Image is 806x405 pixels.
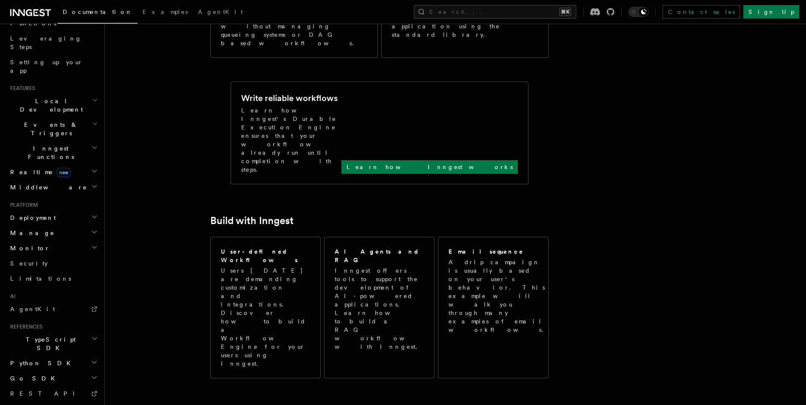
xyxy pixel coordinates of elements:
[7,225,99,241] button: Manage
[7,97,92,114] span: Local Development
[628,7,649,17] button: Toggle dark mode
[221,5,367,47] p: Develop reliable step functions in Python without managing queueing systems or DAG based workflows.
[10,260,48,267] span: Security
[63,8,132,15] span: Documentation
[221,266,310,368] p: Users [DATE] are demanding customization and integrations. Discover how to build a Workflow Engin...
[7,332,99,356] button: TypeScript SDK
[7,213,56,222] span: Deployment
[663,5,740,19] a: Contact sales
[57,168,71,177] span: new
[438,237,548,378] a: Email sequenceA drip campaign is usually based on your user's behavior. This example will walk yo...
[7,301,99,317] a: AgentKit
[7,293,16,300] span: AI
[7,85,35,92] span: Features
[7,183,87,192] span: Middleware
[210,215,294,227] a: Build with Inngest
[7,180,99,195] button: Middleware
[10,35,82,50] span: Leveraging Steps
[743,5,799,19] a: Sign Up
[7,93,99,117] button: Local Development
[10,390,82,397] span: REST API
[10,275,71,282] span: Limitations
[341,160,518,174] a: Learn how Inngest works
[7,356,99,371] button: Python SDK
[7,323,42,330] span: References
[7,210,99,225] button: Deployment
[7,202,38,208] span: Platform
[7,144,91,161] span: Inngest Functions
[335,247,425,264] h2: AI Agents and RAG
[221,247,310,264] h2: User-defined Workflows
[7,229,55,237] span: Manage
[7,374,60,383] span: Go SDK
[10,306,55,312] span: AgentKit
[7,141,99,164] button: Inngest Functions
[448,247,524,256] h2: Email sequence
[7,241,99,256] button: Monitor
[7,117,99,141] button: Events & Triggers
[7,164,99,180] button: Realtimenew
[193,3,248,23] a: AgentKit
[324,237,435,378] a: AI Agents and RAGInngest offers tools to support the development of AI-powered applications. Lear...
[7,359,76,367] span: Python SDK
[7,31,99,55] a: Leveraging Steps
[347,163,513,171] p: Learn how Inngest works
[138,3,193,23] a: Examples
[559,8,571,16] kbd: ⌘K
[241,106,341,174] p: Learn how Inngest's Durable Execution Engine ensures that your workflow already run until complet...
[10,59,83,74] span: Setting up your app
[414,5,576,19] button: Search...⌘K
[7,55,99,78] a: Setting up your app
[7,168,71,176] span: Realtime
[7,335,91,352] span: TypeScript SDK
[241,92,338,104] h2: Write reliable workflows
[335,266,425,351] p: Inngest offers tools to support the development of AI-powered applications. Learn how to build a ...
[198,8,243,15] span: AgentKit
[210,237,321,378] a: User-defined WorkflowsUsers [DATE] are demanding customization and integrations. Discover how to ...
[7,244,50,252] span: Monitor
[7,120,92,137] span: Events & Triggers
[7,271,99,286] a: Limitations
[7,386,99,401] a: REST API
[143,8,188,15] span: Examples
[58,3,138,24] a: Documentation
[448,258,548,334] p: A drip campaign is usually based on your user's behavior. This example will walk you through many...
[7,371,99,386] button: Go SDK
[7,256,99,271] a: Security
